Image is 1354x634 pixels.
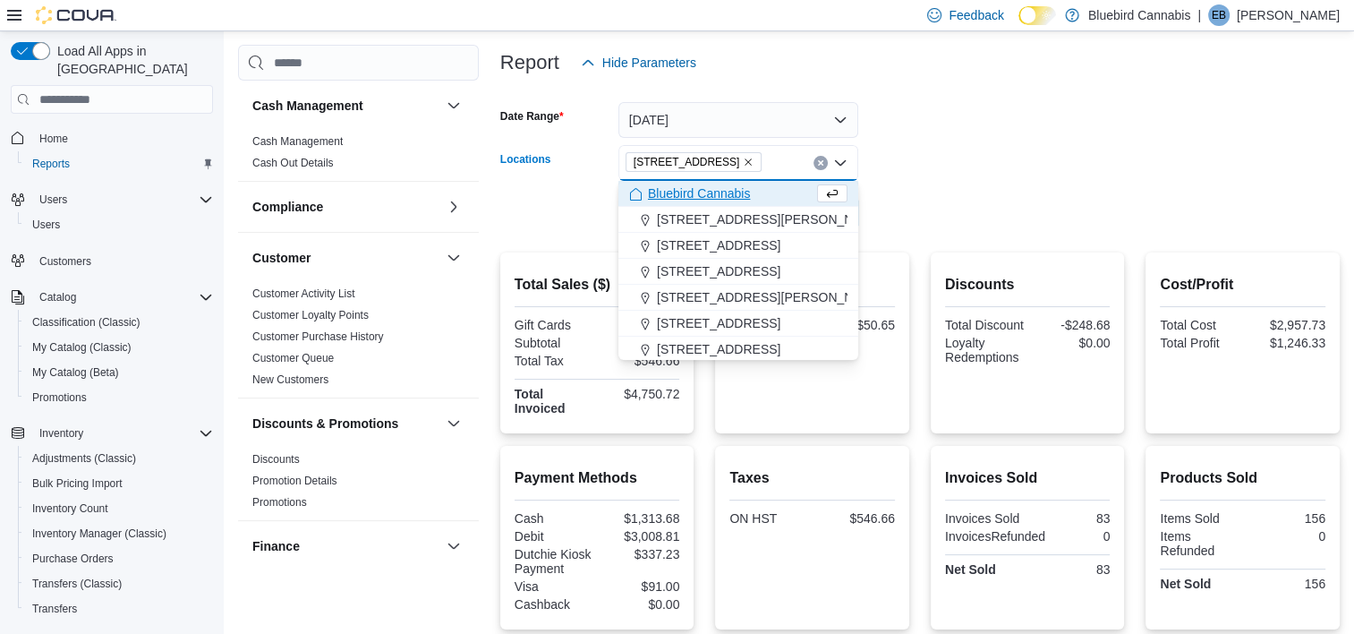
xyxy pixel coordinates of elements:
a: Customer Loyalty Points [252,309,369,321]
span: Reports [25,153,213,175]
div: Visa [515,579,593,594]
span: Users [39,193,67,207]
span: Promotions [32,390,87,405]
span: Hide Parameters [602,54,696,72]
button: Cash Management [443,95,464,116]
span: [STREET_ADDRESS] [657,314,780,332]
div: 0 [1052,529,1110,544]
button: Discounts & Promotions [252,415,439,433]
button: Transfers [18,596,220,621]
div: $0.00 [600,597,679,612]
h3: Finance [252,537,300,555]
div: $91.00 [600,579,679,594]
div: Cash [515,511,593,526]
h2: Cost/Profit [1160,274,1325,296]
div: 83 [1031,511,1110,526]
a: Customers [32,251,98,272]
span: Home [39,132,68,146]
div: $4,204.06 [600,336,679,350]
div: Choose from the following options [618,181,858,493]
div: $2,957.73 [1247,318,1325,332]
button: Bulk Pricing Import [18,471,220,496]
button: Adjustments (Classic) [18,446,220,471]
div: Total Profit [1160,336,1239,350]
button: Inventory [4,421,220,446]
strong: Net Sold [945,562,996,577]
button: [STREET_ADDRESS] [618,337,858,363]
span: [STREET_ADDRESS] [657,262,780,280]
button: Inventory Manager (Classic) [18,521,220,546]
p: | [1197,4,1201,26]
a: My Catalog (Classic) [25,337,139,358]
span: Discounts [252,452,300,467]
button: [STREET_ADDRESS] [618,233,858,259]
button: Finance [443,535,464,557]
a: New Customers [252,373,328,386]
button: Customer [252,249,439,267]
span: Customer Loyalty Points [252,308,369,322]
span: Home [32,126,213,149]
button: Remove 5530 Manotick Main St. from selection in this group [743,157,754,167]
span: Promotion Details [252,474,337,488]
button: Cash Management [252,97,439,115]
div: Emily Baker [1208,4,1230,26]
div: Total Discount [945,318,1024,332]
button: My Catalog (Classic) [18,335,220,360]
a: Customer Purchase History [252,330,384,343]
div: Discounts & Promotions [238,449,479,520]
button: Discounts & Promotions [443,413,464,434]
span: Reports [32,157,70,171]
span: Purchase Orders [25,548,213,570]
button: Bluebird Cannabis [618,181,858,207]
div: Total Cost [1160,318,1239,332]
h3: Cash Management [252,97,363,115]
span: My Catalog (Beta) [25,362,213,383]
span: New Customers [252,373,328,387]
label: Date Range [500,109,564,124]
a: Promotions [25,387,94,408]
a: Cash Out Details [252,157,334,169]
span: Classification (Classic) [25,312,213,333]
div: Loyalty Redemptions [945,336,1024,364]
img: Cova [36,6,116,24]
label: Locations [500,152,551,167]
a: Bulk Pricing Import [25,473,130,494]
h2: Products Sold [1160,467,1325,489]
span: [STREET_ADDRESS][PERSON_NAME] [657,210,884,228]
button: Users [4,187,220,212]
button: Inventory [32,423,90,444]
button: Customer [443,247,464,269]
div: $50.65 [816,318,895,332]
button: Hide Parameters [574,45,703,81]
span: Cash Out Details [252,156,334,170]
h2: Total Sales ($) [515,274,680,296]
h2: Taxes [729,467,895,489]
span: [STREET_ADDRESS] [634,153,740,171]
a: My Catalog (Beta) [25,362,126,383]
span: Inventory Count [32,501,108,516]
h3: Discounts & Promotions [252,415,398,433]
a: Customer Queue [252,352,334,364]
span: Customer Activity List [252,287,355,301]
div: $546.66 [816,511,895,526]
span: [STREET_ADDRESS][PERSON_NAME] [657,288,884,306]
button: Home [4,124,220,150]
span: Inventory Manager (Classic) [32,527,166,541]
span: Transfers [25,598,213,620]
span: Promotions [25,387,213,408]
div: Debit [515,529,593,544]
span: My Catalog (Classic) [32,340,132,355]
span: Inventory [39,426,83,441]
strong: Net Sold [1160,577,1211,591]
div: Dutchie Kiosk Payment [515,547,593,576]
div: $337.23 [600,547,679,561]
button: Compliance [443,196,464,218]
div: Customer [238,283,479,398]
span: Transfers [32,602,77,616]
a: Purchase Orders [25,548,121,570]
button: Purchase Orders [18,546,220,571]
a: Adjustments (Classic) [25,448,143,469]
div: 83 [1031,562,1110,577]
a: Promotions [252,496,307,509]
span: My Catalog (Beta) [32,365,119,380]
